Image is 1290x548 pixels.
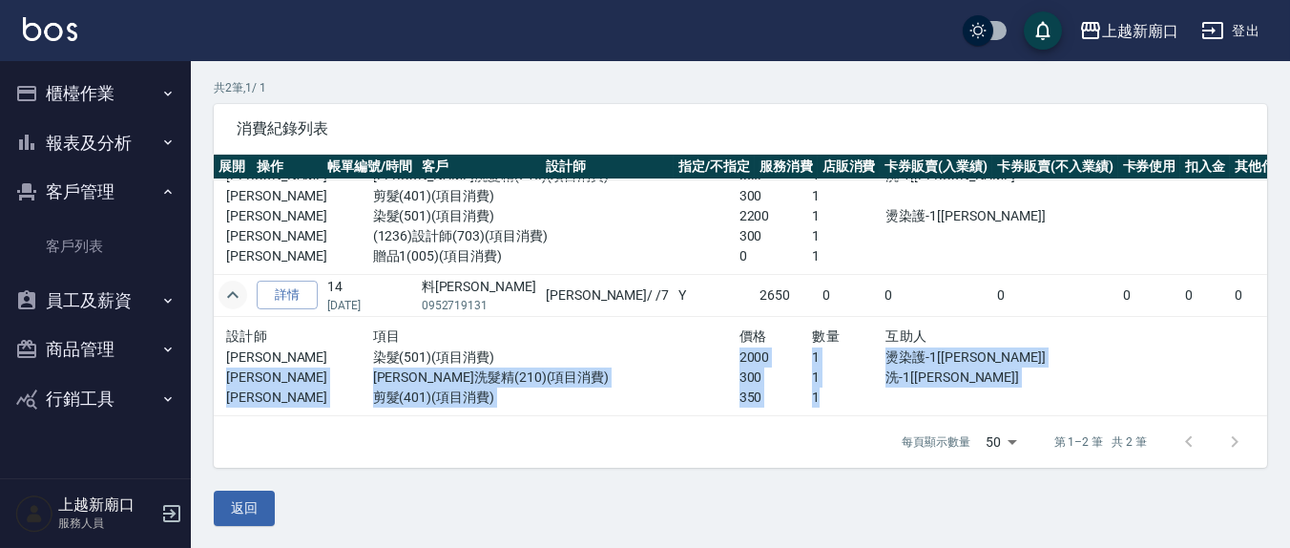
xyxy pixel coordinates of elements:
th: 卡券販賣(入業績) [880,155,992,179]
button: 上越新廟口 [1072,11,1186,51]
th: 扣入金 [1180,155,1230,179]
div: 50 [978,416,1024,468]
p: 1 [812,186,885,206]
p: (1236)設計師(703)(項目消費) [373,226,739,246]
td: 14 [322,274,417,316]
td: 2650 [755,274,818,316]
img: Logo [23,17,77,41]
p: 2000 [739,348,813,368]
th: 設計師 [541,155,674,179]
td: 0 [880,274,992,316]
p: [PERSON_NAME] [226,206,373,226]
p: 0952719131 [422,297,536,314]
button: 行銷工具 [8,374,183,424]
td: 0 [1180,274,1230,316]
span: 互助人 [885,328,926,344]
button: 櫃檯作業 [8,69,183,118]
p: [PERSON_NAME] [226,368,373,388]
th: 卡券使用 [1118,155,1181,179]
span: 數量 [812,328,840,344]
h5: 上越新廟口 [58,495,156,515]
span: 項目 [373,328,401,344]
th: 卡券販賣(不入業績) [992,155,1118,179]
p: [PERSON_NAME]洗髮精(210)(項目消費) [373,368,739,388]
button: 商品管理 [8,325,183,374]
button: 登出 [1194,13,1267,49]
p: 剪髮(401)(項目消費) [373,186,739,206]
button: 報表及分析 [8,118,183,168]
p: 1 [812,348,885,368]
button: 客戶管理 [8,167,183,217]
a: 詳情 [257,281,318,310]
p: 1 [812,368,885,388]
p: 染髮(501)(項目消費) [373,206,739,226]
p: [PERSON_NAME] [226,186,373,206]
p: 染髮(501)(項目消費) [373,348,739,368]
button: save [1024,11,1062,50]
td: 0 [1118,274,1181,316]
td: [PERSON_NAME] / /7 [541,274,674,316]
p: 300 [739,186,813,206]
td: 料[PERSON_NAME] [417,274,541,316]
th: 帳單編號/時間 [322,155,417,179]
th: 展開 [214,155,252,179]
p: 2200 [739,206,813,226]
div: 上越新廟口 [1102,19,1178,43]
th: 客戶 [417,155,541,179]
p: 燙染護-1[[PERSON_NAME]] [885,206,1105,226]
p: 服務人員 [58,515,156,532]
p: 350 [739,388,813,408]
p: 300 [739,226,813,246]
button: expand row [218,281,247,309]
p: [DATE] [327,297,412,314]
p: [PERSON_NAME] [226,246,373,266]
img: Person [15,495,53,533]
p: 1 [812,206,885,226]
th: 指定/不指定 [674,155,755,179]
th: 服務消費 [755,155,818,179]
p: 1 [812,226,885,246]
th: 操作 [252,155,322,179]
button: 返回 [214,491,275,526]
p: 0 [739,246,813,266]
p: [PERSON_NAME] [226,226,373,246]
span: 價格 [739,328,767,344]
span: 設計師 [226,328,267,344]
p: 共 2 筆, 1 / 1 [214,79,1267,96]
p: 剪髮(401)(項目消費) [373,388,739,408]
p: [PERSON_NAME] [226,388,373,408]
td: 0 [818,274,881,316]
p: 1 [812,388,885,408]
button: 員工及薪資 [8,276,183,326]
p: 贈品1(005)(項目消費) [373,246,739,266]
p: 燙染護-1[[PERSON_NAME]] [885,348,1105,368]
p: 每頁顯示數量 [902,433,970,451]
p: 1 [812,246,885,266]
p: [PERSON_NAME] [226,348,373,368]
p: 洗-1[[PERSON_NAME]] [885,368,1105,388]
td: 0 [992,274,1118,316]
p: 第 1–2 筆 共 2 筆 [1054,433,1147,451]
span: 消費紀錄列表 [237,119,1244,138]
p: 300 [739,368,813,388]
td: Y [674,274,755,316]
th: 店販消費 [818,155,881,179]
a: 客戶列表 [8,224,183,268]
